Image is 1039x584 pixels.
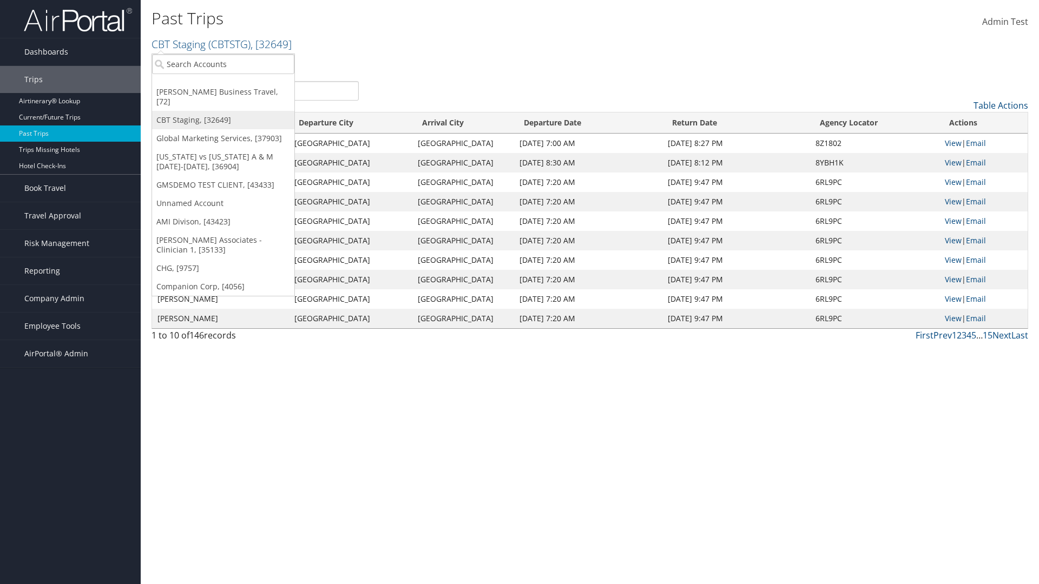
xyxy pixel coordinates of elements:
td: [GEOGRAPHIC_DATA] [412,270,514,289]
a: Next [992,329,1011,341]
td: | [939,153,1028,172]
a: AMI Divison, [43423] [152,213,294,231]
td: [DATE] 7:20 AM [514,270,663,289]
a: View [945,177,962,187]
td: [DATE] 7:20 AM [514,211,663,231]
td: [GEOGRAPHIC_DATA] [289,134,412,153]
td: [GEOGRAPHIC_DATA] [289,192,412,211]
a: Last [1011,329,1028,341]
td: [DATE] 9:47 PM [662,211,810,231]
a: Email [966,157,986,168]
td: 6RL9PC [810,231,939,250]
td: [GEOGRAPHIC_DATA] [289,270,412,289]
span: Reporting [24,257,60,284]
td: [PERSON_NAME] [152,309,289,328]
a: CBT Staging [152,37,292,51]
p: Filter: [152,57,736,71]
td: [DATE] 8:27 PM [662,134,810,153]
img: airportal-logo.png [24,7,132,32]
span: Company Admin [24,285,84,312]
a: Email [966,274,986,284]
td: [GEOGRAPHIC_DATA] [289,309,412,328]
a: Email [966,138,986,148]
td: [PERSON_NAME] [152,289,289,309]
td: [DATE] 7:20 AM [514,192,663,211]
th: Actions [939,112,1028,134]
span: , [ 32649 ] [251,37,292,51]
a: [US_STATE] vs [US_STATE] A & M [DATE]-[DATE], [36904] [152,148,294,176]
a: 1 [952,329,957,341]
td: [DATE] 7:20 AM [514,289,663,309]
td: 6RL9PC [810,192,939,211]
a: Admin Test [982,5,1028,39]
span: Trips [24,66,43,93]
a: Prev [933,329,952,341]
a: Table Actions [974,99,1028,111]
a: [PERSON_NAME] Business Travel, [72] [152,83,294,111]
a: CBT Staging, [32649] [152,111,294,129]
td: [GEOGRAPHIC_DATA] [412,153,514,172]
td: [GEOGRAPHIC_DATA] [289,289,412,309]
td: | [939,289,1028,309]
td: | [939,309,1028,328]
td: [DATE] 9:47 PM [662,309,810,328]
span: 146 [189,329,204,341]
td: | [939,172,1028,192]
td: [GEOGRAPHIC_DATA] [412,211,514,231]
a: View [945,196,962,207]
a: 5 [971,329,976,341]
a: 3 [962,329,966,341]
td: [DATE] 7:20 AM [514,250,663,270]
td: 6RL9PC [810,289,939,309]
td: 6RL9PC [810,172,939,192]
span: Admin Test [982,16,1028,28]
td: [GEOGRAPHIC_DATA] [289,211,412,231]
th: Departure City: activate to sort column ascending [289,112,412,134]
a: Email [966,255,986,265]
a: GMSDEMO TEST CLIENT, [43433] [152,176,294,194]
td: | [939,192,1028,211]
td: [GEOGRAPHIC_DATA] [412,172,514,192]
span: Dashboards [24,38,68,65]
a: View [945,157,962,168]
a: Global Marketing Services, [37903] [152,129,294,148]
th: Arrival City: activate to sort column ascending [412,112,514,134]
a: [PERSON_NAME] Associates - Clinician 1, [35133] [152,231,294,259]
td: [DATE] 9:47 PM [662,270,810,289]
a: 15 [983,329,992,341]
a: Email [966,294,986,304]
td: [GEOGRAPHIC_DATA] [289,250,412,270]
a: Companion Corp, [4056] [152,277,294,296]
td: 6RL9PC [810,270,939,289]
a: View [945,274,962,284]
a: Email [966,216,986,226]
td: [GEOGRAPHIC_DATA] [412,250,514,270]
a: View [945,294,962,304]
td: | [939,270,1028,289]
a: Email [966,196,986,207]
span: Book Travel [24,175,66,202]
td: 8YBH1K [810,153,939,172]
span: Travel Approval [24,202,81,229]
a: Email [966,313,986,323]
td: [GEOGRAPHIC_DATA] [289,231,412,250]
td: [DATE] 7:20 AM [514,172,663,192]
span: Risk Management [24,230,89,257]
a: View [945,138,962,148]
a: First [916,329,933,341]
td: | [939,231,1028,250]
a: View [945,255,962,265]
td: [GEOGRAPHIC_DATA] [289,153,412,172]
a: View [945,313,962,323]
td: 8Z1802 [810,134,939,153]
td: 6RL9PC [810,211,939,231]
td: 6RL9PC [810,250,939,270]
td: [DATE] 9:47 PM [662,192,810,211]
a: Unnamed Account [152,194,294,213]
a: View [945,216,962,226]
td: [GEOGRAPHIC_DATA] [412,309,514,328]
td: [DATE] 8:12 PM [662,153,810,172]
span: Employee Tools [24,313,81,340]
td: 6RL9PC [810,309,939,328]
th: Departure Date: activate to sort column ascending [514,112,663,134]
